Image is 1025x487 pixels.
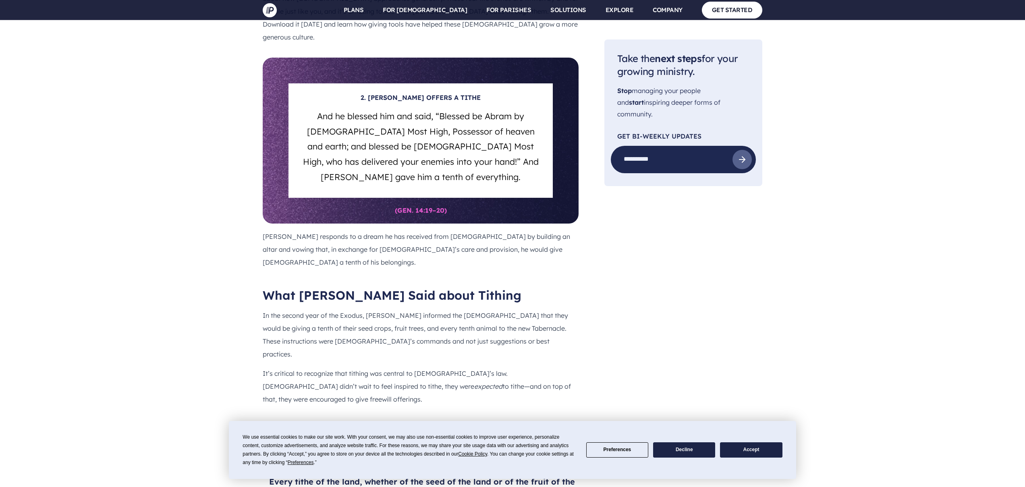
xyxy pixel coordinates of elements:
button: Preferences [586,442,648,458]
div: We use essential cookies to make our site work. With your consent, we may also use non-essential ... [243,433,576,467]
button: Accept [720,442,782,458]
i: expected [474,382,502,390]
span: next steps [655,52,701,64]
span: Take the for your growing ministry. [617,52,738,78]
p: [PERSON_NAME] responds to a dream he has received from [DEMOGRAPHIC_DATA] by building an altar an... [263,230,579,269]
h6: (GEN. 14:19–20) [288,198,553,224]
h6: 2. [PERSON_NAME] OFFERS A TITHE [298,93,543,105]
span: Cookie Policy [458,451,487,457]
a: GET STARTED [702,2,763,18]
p: In the second year of the Exodus, [PERSON_NAME] informed the [DEMOGRAPHIC_DATA] that they would b... [263,309,579,361]
p: Get Bi-Weekly Updates [617,133,749,139]
div: Cookie Consent Prompt [229,421,796,479]
h2: What [PERSON_NAME] Said about Tithing [263,288,579,303]
p: managing your people and inspiring deeper forms of community. [617,85,749,120]
h5: And he blessed him and said, “Blessed be Abram by [DEMOGRAPHIC_DATA] Most High, Possessor of heav... [298,106,543,185]
span: Preferences [288,460,314,465]
span: Stop [617,87,632,95]
p: It’s critical to recognize that tithing was central to [DEMOGRAPHIC_DATA]’s law. [DEMOGRAPHIC_DAT... [263,367,579,406]
button: Decline [653,442,715,458]
span: start [629,98,644,106]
